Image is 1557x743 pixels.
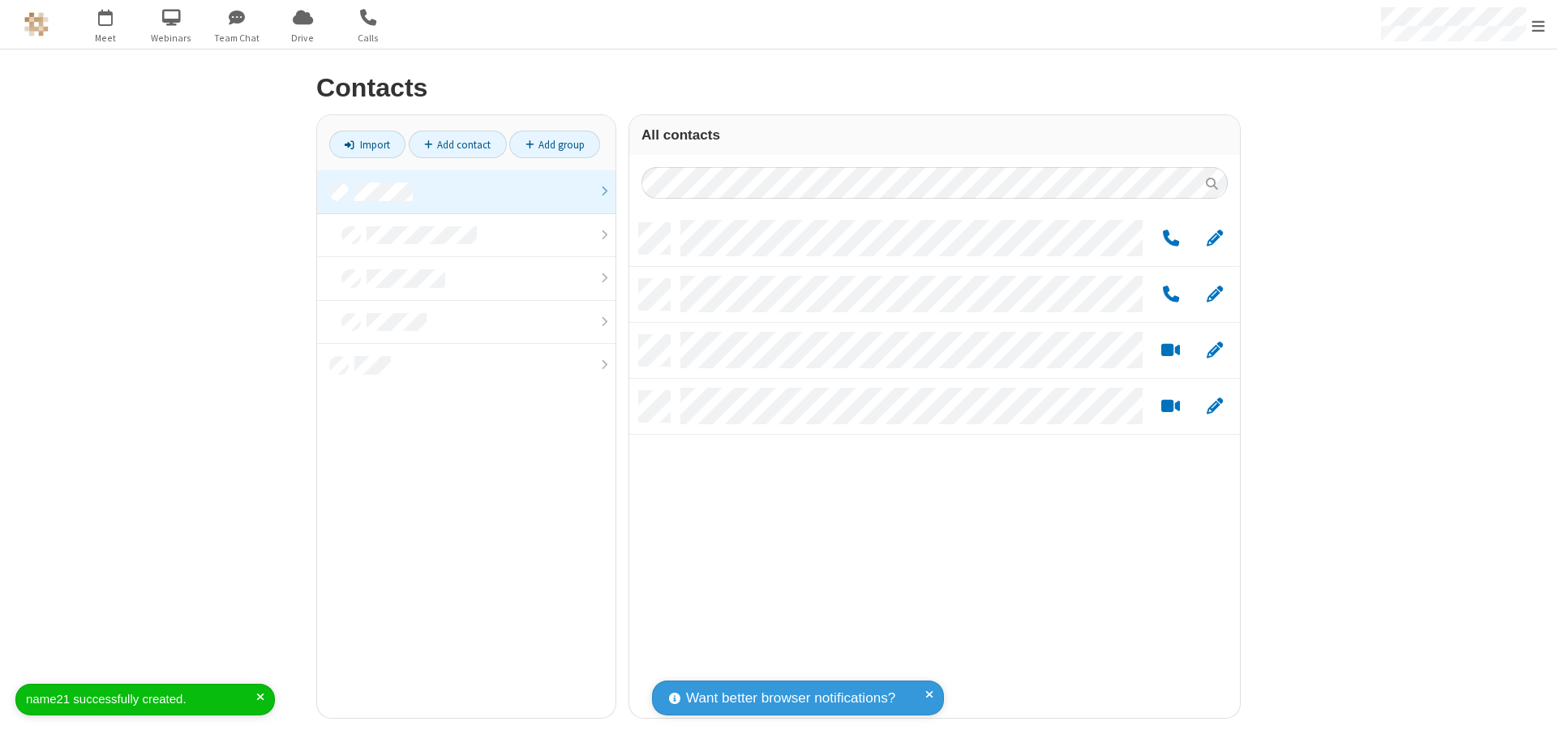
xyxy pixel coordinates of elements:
h2: Contacts [316,74,1241,102]
img: QA Selenium DO NOT DELETE OR CHANGE [24,12,49,37]
span: Want better browser notifications? [686,688,895,709]
span: Drive [272,31,333,45]
a: Add contact [409,131,507,158]
span: Meet [75,31,136,45]
span: Calls [338,31,399,45]
h3: All contacts [641,127,1228,143]
div: name21 successfully created. [26,690,256,709]
button: Edit [1199,397,1230,417]
button: Call by phone [1155,285,1186,305]
button: Edit [1199,285,1230,305]
button: Call by phone [1155,229,1186,249]
button: Edit [1199,341,1230,361]
a: Import [329,131,405,158]
span: Team Chat [207,31,268,45]
button: Edit [1199,229,1230,249]
div: grid [629,211,1240,718]
span: Webinars [141,31,202,45]
button: Start a video meeting [1155,341,1186,361]
a: Add group [509,131,600,158]
button: Start a video meeting [1155,397,1186,417]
